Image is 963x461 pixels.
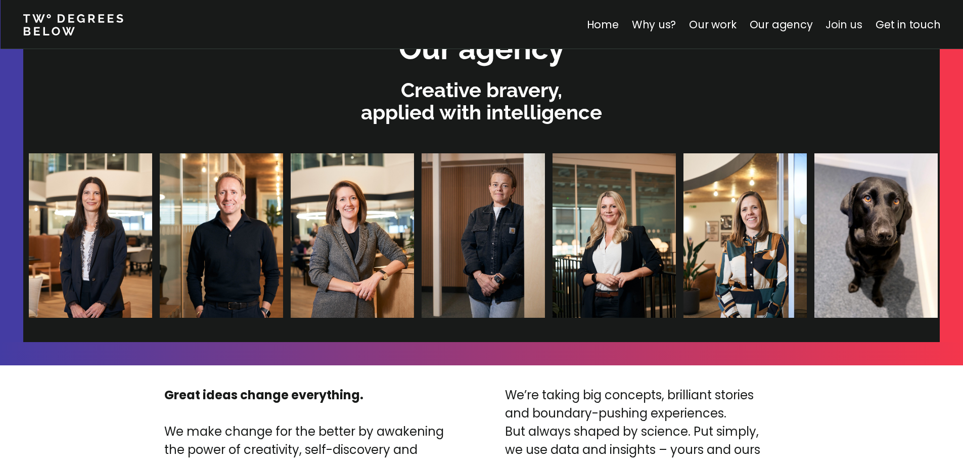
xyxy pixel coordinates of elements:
[290,153,414,318] img: Gemma
[164,387,363,403] strong: Great ideas change everything.
[28,79,935,123] p: Creative bravery, applied with intelligence
[683,153,806,318] img: Lizzie
[586,17,618,32] a: Home
[749,17,812,32] a: Our agency
[159,153,283,318] img: James
[876,17,940,32] a: Get in touch
[421,153,544,318] img: Dani
[689,17,736,32] a: Our work
[552,153,675,318] img: Halina
[826,17,862,32] a: Join us
[631,17,676,32] a: Why us?
[28,153,152,318] img: Clare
